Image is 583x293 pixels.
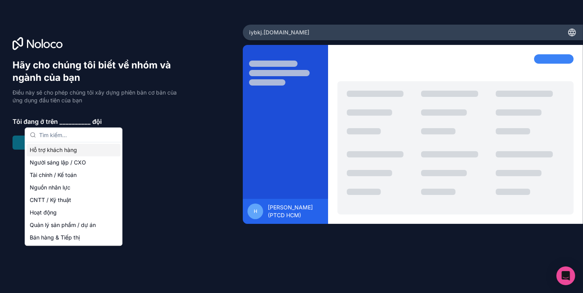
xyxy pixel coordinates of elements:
input: Tìm kiếm... [39,128,117,142]
font: Nguồn nhân lực [30,184,70,191]
font: .[DOMAIN_NAME] [262,29,309,36]
div: Mở Intercom Messenger [556,266,575,285]
font: __________ [59,118,91,125]
font: Tài chính / Kế toán [30,172,77,178]
font: Điều này sẽ cho phép chúng tôi xây dựng phiên bản cơ bản của ứng dụng đầu tiên của bạn [13,89,177,104]
div: Gợi ý [25,142,122,245]
font: [PERSON_NAME] (PTCD HCM) [268,204,313,218]
font: CNTT / Kỹ thuật [30,197,71,203]
font: iybkj [249,29,262,36]
font: Người sáng lập / CXO [30,159,86,166]
font: Hoạt động [30,209,57,216]
font: Bán hàng & Tiếp thị [30,234,80,241]
font: H [254,208,257,214]
font: Hãy cho chúng tôi biết về nhóm và ngành của bạn [13,59,171,83]
font: Tôi đang ở trên [13,118,58,125]
font: đội [92,118,102,125]
font: Hỗ trợ khách hàng [30,146,77,153]
font: Quản lý sản phẩm / dự án [30,222,96,228]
